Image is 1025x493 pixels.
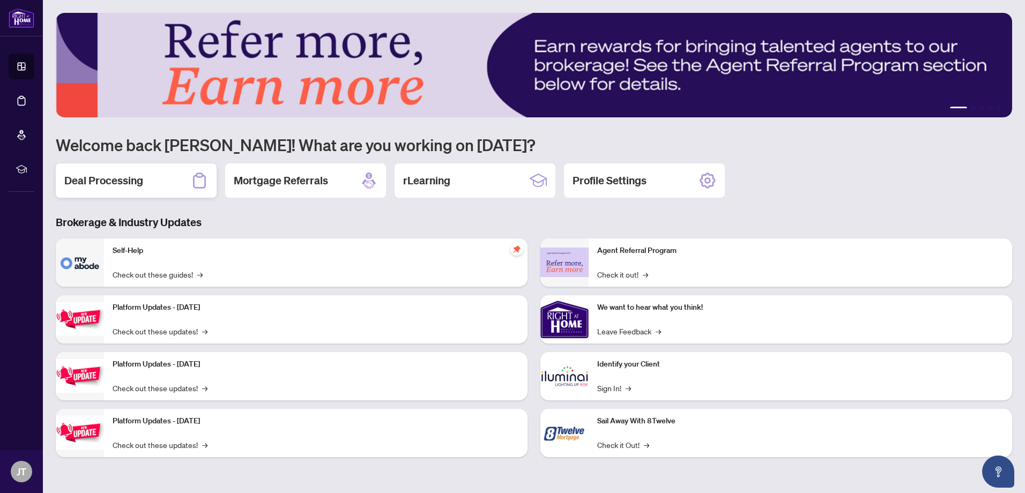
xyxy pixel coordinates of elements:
[980,107,984,111] button: 3
[56,13,1012,117] img: Slide 0
[202,325,207,337] span: →
[56,215,1012,230] h3: Brokerage & Industry Updates
[540,352,589,400] img: Identify your Client
[597,268,648,280] a: Check it out!→
[197,268,203,280] span: →
[540,248,589,277] img: Agent Referral Program
[971,107,976,111] button: 2
[597,358,1004,370] p: Identify your Client
[9,8,34,28] img: logo
[950,107,967,111] button: 1
[573,173,647,188] h2: Profile Settings
[113,268,203,280] a: Check out these guides!→
[64,173,143,188] h2: Deal Processing
[56,238,104,287] img: Self-Help
[989,107,993,111] button: 4
[597,245,1004,257] p: Agent Referral Program
[113,439,207,451] a: Check out these updates!→
[56,135,1012,155] h1: Welcome back [PERSON_NAME]! What are you working on [DATE]?
[113,382,207,394] a: Check out these updates!→
[113,358,519,370] p: Platform Updates - [DATE]
[656,325,661,337] span: →
[510,243,523,256] span: pushpin
[597,439,649,451] a: Check it Out!→
[113,245,519,257] p: Self-Help
[234,173,328,188] h2: Mortgage Referrals
[113,302,519,313] p: Platform Updates - [DATE]
[626,382,631,394] span: →
[597,302,1004,313] p: We want to hear what you think!
[597,325,661,337] a: Leave Feedback→
[202,439,207,451] span: →
[597,415,1004,427] p: Sail Away With 8Twelve
[540,295,589,343] img: We want to hear what you think!
[997,107,1001,111] button: 5
[540,409,589,457] img: Sail Away With 8Twelve
[643,268,648,280] span: →
[597,382,631,394] a: Sign In!→
[56,302,104,336] img: Platform Updates - July 21, 2025
[403,173,450,188] h2: rLearning
[644,439,649,451] span: →
[56,416,104,450] img: Platform Updates - June 23, 2025
[56,359,104,393] img: Platform Updates - July 8, 2025
[17,464,26,479] span: JT
[113,415,519,427] p: Platform Updates - [DATE]
[113,325,207,337] a: Check out these updates!→
[202,382,207,394] span: →
[982,455,1014,488] button: Open asap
